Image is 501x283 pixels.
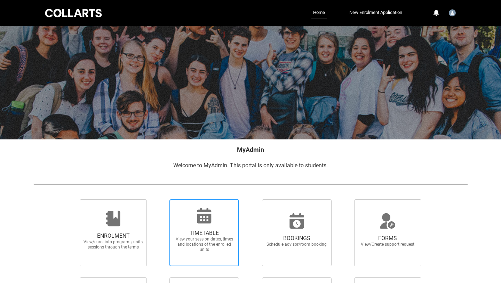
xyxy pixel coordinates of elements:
span: TIMETABLE [174,230,235,237]
span: FORMS [357,235,418,242]
span: View/Create support request [357,242,418,247]
span: View/enrol into programs, units, sessions through the terms [83,239,144,250]
button: User Profile Student.cgrcic.20241236 [447,7,458,18]
span: View your session dates, times and locations of the enrolled units [174,237,235,252]
a: New Enrolment Application [348,7,404,18]
a: Home [311,7,327,18]
span: Schedule advisor/room booking [266,242,327,247]
h2: MyAdmin [33,145,468,154]
span: ENROLMENT [83,232,144,239]
img: Student.cgrcic.20241236 [449,9,456,16]
span: BOOKINGS [266,235,327,242]
span: Welcome to MyAdmin. This portal is only available to students. [173,162,328,169]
